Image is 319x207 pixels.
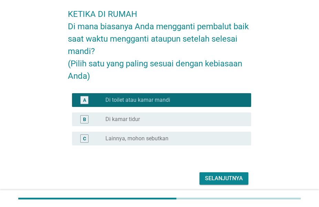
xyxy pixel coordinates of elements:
[205,174,243,183] div: Selanjutnya
[105,135,168,142] label: Lainnya, mohon sebutkan
[83,135,86,142] div: C
[83,116,86,123] div: B
[105,116,140,123] label: Di kamar tidur
[68,1,251,82] h2: KETIKA DI RUMAH Di mana biasanya Anda mengganti pembalut baik saat waktu mengganti ataupun setela...
[199,172,248,185] button: Selanjutnya
[105,97,170,103] label: Di toilet atau kamar mandi
[83,96,86,103] div: A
